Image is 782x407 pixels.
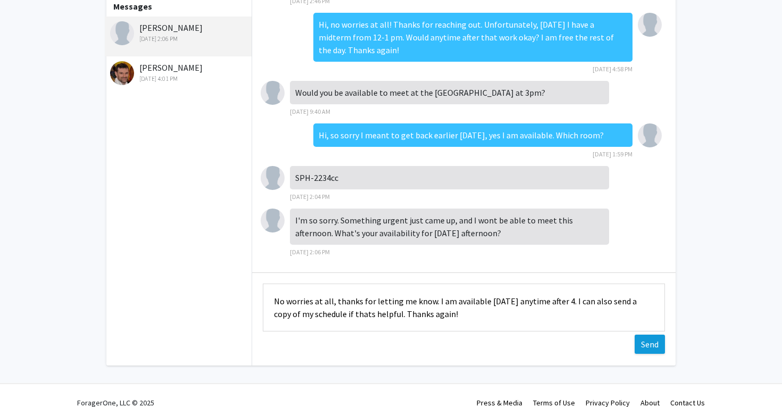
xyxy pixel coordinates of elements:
div: Would you be available to meet at the [GEOGRAPHIC_DATA] at 3pm? [290,81,609,104]
span: [DATE] 9:40 AM [290,107,330,115]
span: [DATE] 2:04 PM [290,193,330,201]
div: [DATE] 4:01 PM [110,74,249,84]
div: [DATE] 2:06 PM [110,34,249,44]
iframe: Chat [8,359,45,399]
div: SPH-2234cc [290,166,609,189]
img: Isabel Sierra [261,209,285,232]
img: Anusha Sastry [638,13,662,37]
img: Anusha Sastry [638,123,662,147]
button: Send [635,335,665,354]
img: Isabel Sierra [110,21,134,45]
div: Hi, no worries at all! Thanks for reaching out. Unfortunately, [DATE] I have a midterm from 12-1 ... [313,13,633,62]
b: Messages [113,1,152,12]
span: [DATE] 1:59 PM [593,150,633,158]
img: Jeremy Purcell [110,61,134,85]
textarea: Message [263,284,665,331]
div: Hi, so sorry I meant to get back earlier [DATE], yes I am available. Which room? [313,123,633,147]
div: [PERSON_NAME] [110,61,249,84]
div: [PERSON_NAME] [110,21,249,44]
div: I'm so sorry. Something urgent just came up, and I wont be able to meet this afternoon. What's yo... [290,209,609,245]
span: [DATE] 4:58 PM [593,65,633,73]
img: Isabel Sierra [261,81,285,105]
span: [DATE] 2:06 PM [290,248,330,256]
img: Isabel Sierra [261,166,285,190]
